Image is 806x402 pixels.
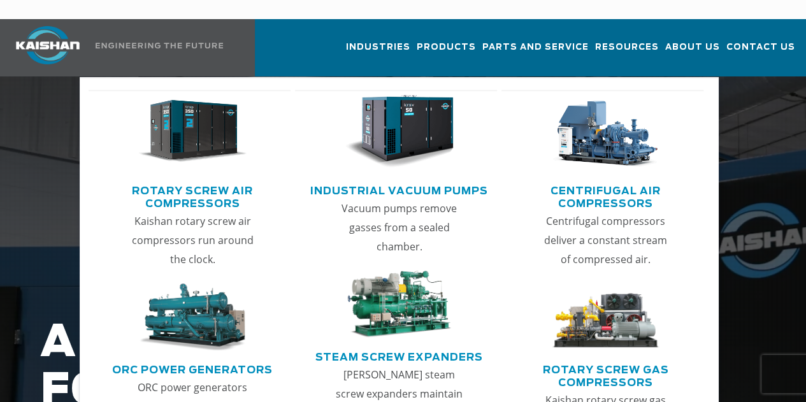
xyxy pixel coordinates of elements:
[665,40,720,55] span: About Us
[551,95,660,168] img: thumb-Centrifugal-Air-Compressors
[417,40,476,55] span: Products
[128,212,258,269] p: Kaishan rotary screw air compressors run around the clock.
[726,40,795,55] span: Contact Us
[345,271,454,338] img: thumb-Steam-Screw-Expanders
[508,359,704,391] a: Rotary Screw Gas Compressors
[96,43,223,48] img: Engineering the future
[417,31,476,74] a: Products
[310,180,488,199] a: Industrial Vacuum Pumps
[508,180,704,212] a: Centrifugal Air Compressors
[95,180,291,212] a: Rotary Screw Air Compressors
[138,95,247,168] img: thumb-Rotary-Screw-Air-Compressors
[595,40,659,55] span: Resources
[335,199,464,256] p: Vacuum pumps remove gasses from a sealed chamber.
[482,31,589,74] a: Parts and Service
[541,212,671,269] p: Centrifugal compressors deliver a constant stream of compressed air.
[315,346,483,365] a: Steam Screw Expanders
[345,95,454,168] img: thumb-Industrial-Vacuum-Pumps
[665,31,720,74] a: About Us
[138,284,247,351] img: thumb-ORC-Power-Generators
[346,31,410,74] a: Industries
[595,31,659,74] a: Resources
[112,359,273,378] a: ORC Power Generators
[551,284,660,351] img: thumb-Rotary-Screw-Gas-Compressors
[482,40,589,55] span: Parts and Service
[346,40,410,55] span: Industries
[726,31,795,74] a: Contact Us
